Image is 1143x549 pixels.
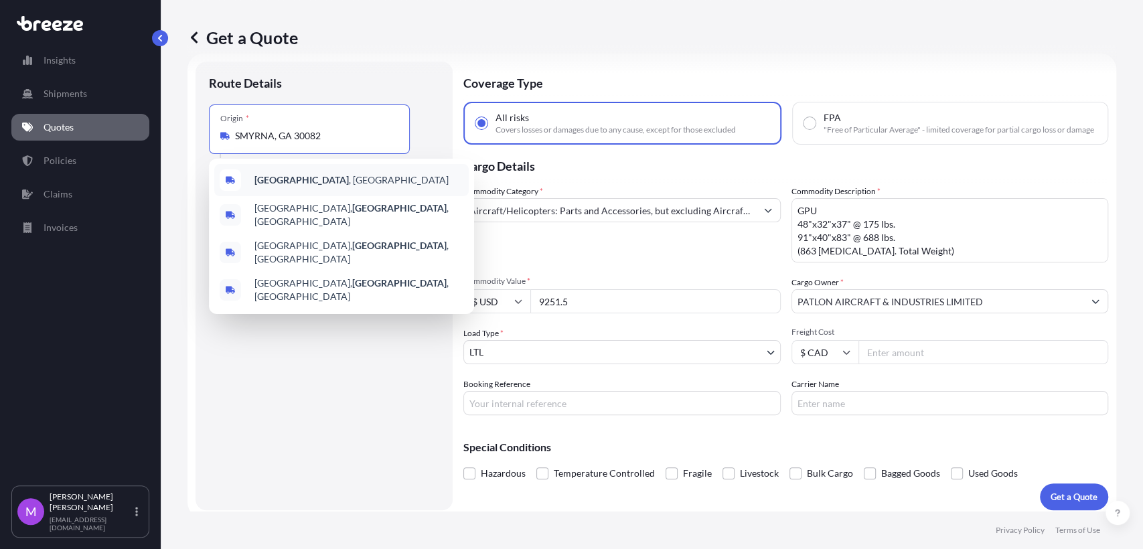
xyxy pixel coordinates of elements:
[463,391,781,415] input: Your internal reference
[791,391,1109,415] input: Enter name
[463,378,530,391] label: Booking Reference
[463,276,781,287] span: Commodity Value
[209,75,282,91] p: Route Details
[50,491,133,513] p: [PERSON_NAME] [PERSON_NAME]
[496,111,529,125] span: All risks
[496,125,736,135] span: Covers losses or damages due to any cause, except for those excluded
[187,27,298,48] p: Get a Quote
[44,54,76,67] p: Insights
[858,340,1109,364] input: Enter amount
[352,277,447,289] b: [GEOGRAPHIC_DATA]
[44,121,74,134] p: Quotes
[463,185,543,198] label: Commodity Category
[791,198,1109,262] textarea: GPU 48"x32"x37" @ 175 lbs. 91"x40"x83" @ 688 lbs. (863 [MEDICAL_DATA]. Total Weight)
[352,202,447,214] b: [GEOGRAPHIC_DATA]
[44,87,87,100] p: Shipments
[996,525,1045,536] p: Privacy Policy
[463,327,504,340] span: Load Type
[1055,525,1100,536] p: Terms of Use
[352,240,447,251] b: [GEOGRAPHIC_DATA]
[791,378,839,391] label: Carrier Name
[44,221,78,234] p: Invoices
[824,111,841,125] span: FPA
[881,463,940,483] span: Bagged Goods
[25,505,37,518] span: M
[968,463,1018,483] span: Used Goods
[220,113,249,124] div: Origin
[254,202,463,228] span: [GEOGRAPHIC_DATA], , [GEOGRAPHIC_DATA]
[791,276,844,289] label: Cargo Owner
[756,198,780,222] button: Show suggestions
[1083,289,1108,313] button: Show suggestions
[235,129,393,143] input: Origin
[44,154,76,167] p: Policies
[209,159,474,314] div: Show suggestions
[464,198,756,222] input: Select a commodity type
[50,516,133,532] p: [EMAIL_ADDRESS][DOMAIN_NAME]
[554,463,655,483] span: Temperature Controlled
[740,463,779,483] span: Livestock
[481,463,526,483] span: Hazardous
[254,174,349,185] b: [GEOGRAPHIC_DATA]
[807,463,853,483] span: Bulk Cargo
[44,187,72,201] p: Claims
[254,239,463,266] span: [GEOGRAPHIC_DATA], , [GEOGRAPHIC_DATA]
[791,185,881,198] label: Commodity Description
[1051,490,1097,503] p: Get a Quote
[463,145,1108,185] p: Cargo Details
[469,345,483,359] span: LTL
[683,463,712,483] span: Fragile
[463,62,1108,102] p: Coverage Type
[824,125,1094,135] span: "Free of Particular Average" - limited coverage for partial cargo loss or damage
[254,173,449,187] span: , [GEOGRAPHIC_DATA]
[791,327,1109,337] span: Freight Cost
[254,277,463,303] span: [GEOGRAPHIC_DATA], , [GEOGRAPHIC_DATA]
[530,289,781,313] input: Type amount
[792,289,1084,313] input: Full name
[463,442,1108,453] p: Special Conditions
